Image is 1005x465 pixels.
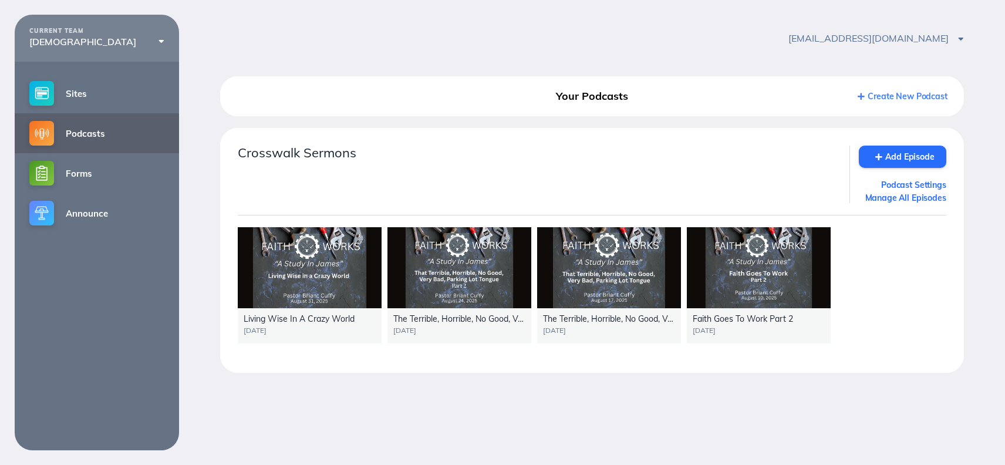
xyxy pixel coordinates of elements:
[29,36,164,47] div: [DEMOGRAPHIC_DATA]
[15,193,179,233] a: Announce
[537,227,681,343] a: The Terrible, Horrible, No Good, Very Bad Parking Lot Tongue[DATE]
[15,113,179,153] a: Podcasts
[693,326,825,335] div: [DATE]
[15,73,179,113] a: Sites
[859,193,946,203] a: Manage All Episodes
[393,326,525,335] div: [DATE]
[238,146,834,160] div: Crosswalk Sermons
[15,153,179,193] a: Forms
[29,201,54,225] img: announce-small@2x.png
[393,314,525,324] div: The Terrible, Horrible, No Good, Very Bad Parking LOt Tongue Part 2
[859,146,946,168] a: Add Episode
[387,227,531,343] a: The Terrible, Horrible, No Good, Very Bad Parking LOt Tongue Part 2[DATE]
[474,86,710,107] div: Your Podcasts
[29,161,54,186] img: forms-small@2x.png
[788,32,963,44] span: [EMAIL_ADDRESS][DOMAIN_NAME]
[244,314,376,324] div: Living Wise In A Crazy World
[543,314,675,324] div: The Terrible, Horrible, No Good, Very Bad Parking Lot Tongue
[238,227,382,343] a: Living Wise In A Crazy World[DATE]
[543,326,675,335] div: [DATE]
[29,81,54,106] img: sites-small@2x.png
[693,314,825,324] div: Faith Goes To Work Part 2
[244,326,376,335] div: [DATE]
[859,180,946,190] a: Podcast Settings
[687,227,831,343] a: Faith Goes To Work Part 2[DATE]
[858,91,947,102] a: Create New Podcast
[29,121,54,146] img: podcasts-small@2x.png
[29,28,164,35] div: CURRENT TEAM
